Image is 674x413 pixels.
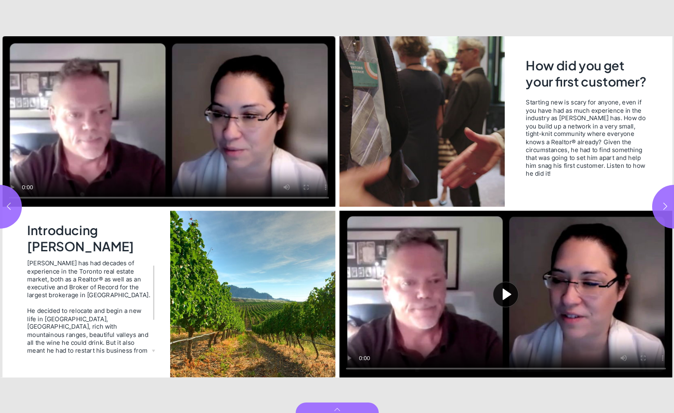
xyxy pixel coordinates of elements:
video: Video [2,36,335,207]
div: He decided to relocate and begin a new life in [GEOGRAPHIC_DATA], [GEOGRAPHIC_DATA], rich with mo... [27,307,151,394]
h2: Introducing [PERSON_NAME] [27,222,153,253]
h2: How did you get your first customer? [526,57,647,92]
div: [PERSON_NAME] has had decades of experience in the Toronto real estate market, both as a Realtor®... [27,259,151,299]
section: Page 2 [0,36,337,378]
span: Starting new is scary for anyone, even if you have had as much experience in the industry as [PER... [526,98,646,177]
section: Page 3 [337,36,674,378]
